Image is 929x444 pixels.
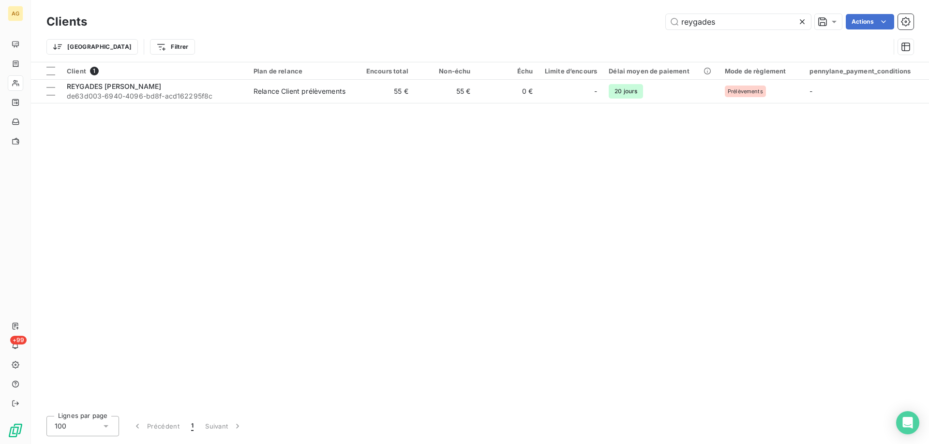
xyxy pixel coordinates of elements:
div: Relance Client prélèvements [254,86,345,96]
span: - [809,87,812,95]
td: 55 € [352,80,414,103]
button: Suivant [199,416,248,436]
input: Rechercher [666,14,811,29]
div: pennylane_payment_conditions [809,67,923,75]
div: AG [8,6,23,21]
span: 100 [55,421,66,431]
button: [GEOGRAPHIC_DATA] [46,39,138,55]
span: de63d003-6940-4096-bd8f-acd162295f8c [67,91,242,101]
div: Open Intercom Messenger [896,411,919,434]
div: Encours total [358,67,408,75]
h3: Clients [46,13,87,30]
span: 20 jours [609,84,643,99]
div: Plan de relance [254,67,346,75]
span: +99 [10,336,27,344]
span: - [594,86,597,96]
div: Délai moyen de paiement [609,67,713,75]
span: REYGADES [PERSON_NAME] [67,82,161,90]
button: Actions [846,14,894,29]
span: Client [67,67,86,75]
div: Échu [482,67,533,75]
span: 1 [191,421,194,431]
button: Précédent [127,416,185,436]
button: 1 [185,416,199,436]
span: Prélèvements [728,88,763,94]
img: Logo LeanPay [8,423,23,438]
div: Mode de règlement [725,67,798,75]
button: Filtrer [150,39,195,55]
div: Limite d’encours [544,67,597,75]
td: 0 € [476,80,539,103]
span: 1 [90,67,99,75]
td: 55 € [414,80,477,103]
div: Non-échu [420,67,471,75]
